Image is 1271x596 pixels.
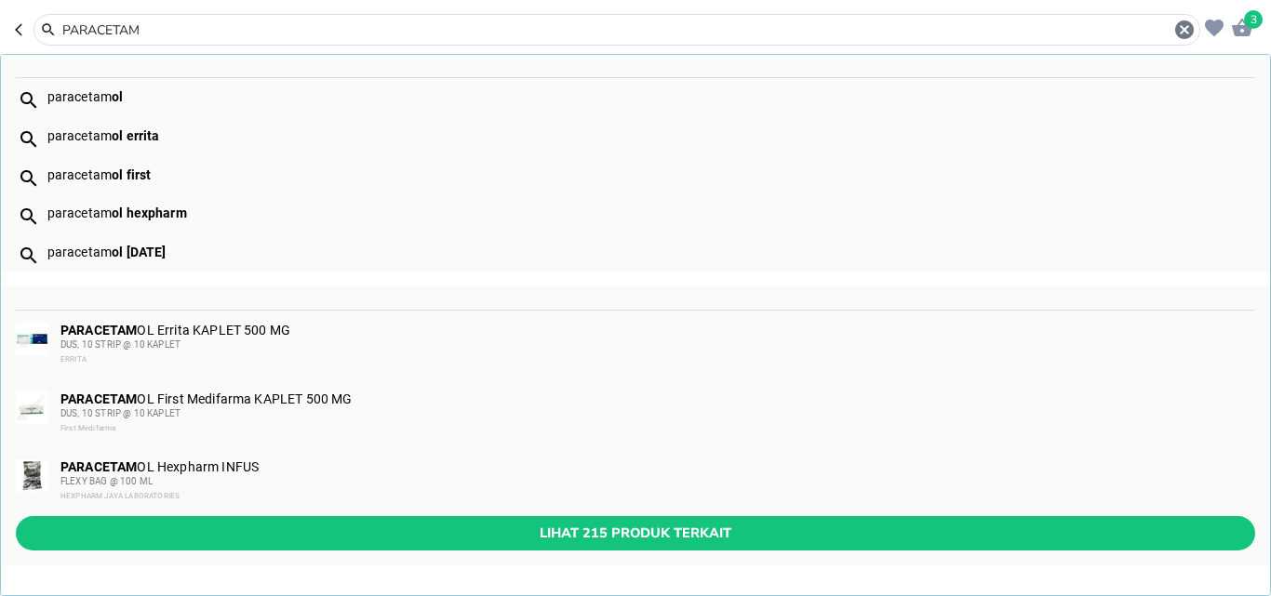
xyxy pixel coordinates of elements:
[47,167,1254,182] div: paracetam
[60,323,1253,367] div: OL Errita KAPLET 500 MG
[47,205,1254,220] div: paracetam
[1228,14,1256,42] button: 3
[60,355,87,364] span: ERRITA
[60,492,180,500] span: HEXPHARM JAYA LABORATORIES
[47,89,1254,104] div: paracetam
[60,476,153,486] span: FLEXY BAG @ 100 ML
[112,245,166,259] b: ol [DATE]
[60,20,1173,40] input: TREMENZA Sanbe TABLET
[112,128,159,143] b: ol errita
[60,408,181,418] span: DUS, 10 STRIP @ 10 KAPLET
[47,128,1254,143] div: paracetam
[60,424,115,432] span: First Medifarma
[60,391,137,406] b: PARACETAM
[112,167,151,182] b: ol first
[60,339,181,350] span: DUS, 10 STRIP @ 10 KAPLET
[60,323,137,338] b: PARACETAM
[31,522,1240,545] span: Lihat 215 produk terkait
[1244,10,1263,29] span: 3
[60,459,137,474] b: PARACETAM
[60,459,1253,504] div: OL Hexpharm INFUS
[112,205,187,220] b: ol hexpharm
[60,391,1253,436] div: OL First Medifarma KAPLET 500 MG
[47,245,1254,259] div: paracetam
[112,89,123,104] b: ol
[16,516,1255,550] button: Lihat 215 produk terkait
